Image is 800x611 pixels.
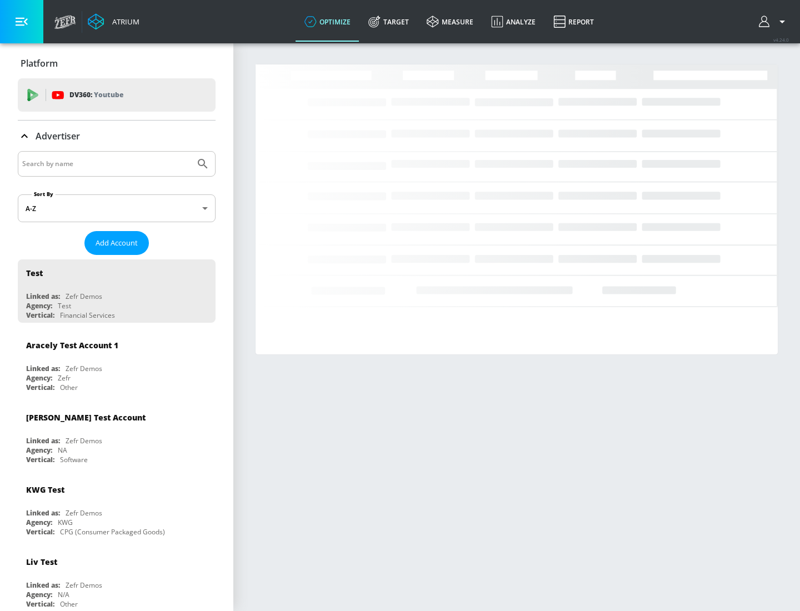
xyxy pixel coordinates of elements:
[26,340,118,350] div: Aracely Test Account 1
[18,259,216,323] div: TestLinked as:Zefr DemosAgency:TestVertical:Financial Services
[773,37,789,43] span: v 4.24.0
[26,508,60,518] div: Linked as:
[60,527,165,537] div: CPG (Consumer Packaged Goods)
[26,455,54,464] div: Vertical:
[544,2,603,42] a: Report
[18,404,216,467] div: [PERSON_NAME] Test AccountLinked as:Zefr DemosAgency:NAVertical:Software
[26,364,60,373] div: Linked as:
[26,518,52,527] div: Agency:
[296,2,359,42] a: optimize
[18,476,216,539] div: KWG TestLinked as:Zefr DemosAgency:KWGVertical:CPG (Consumer Packaged Goods)
[32,191,56,198] label: Sort By
[60,599,78,609] div: Other
[22,157,191,171] input: Search by name
[18,332,216,395] div: Aracely Test Account 1Linked as:Zefr DemosAgency:ZefrVertical:Other
[26,445,52,455] div: Agency:
[84,231,149,255] button: Add Account
[359,2,418,42] a: Target
[58,590,69,599] div: N/A
[26,590,52,599] div: Agency:
[26,268,43,278] div: Test
[58,445,67,455] div: NA
[26,599,54,609] div: Vertical:
[21,57,58,69] p: Platform
[482,2,544,42] a: Analyze
[26,557,57,567] div: Liv Test
[58,301,71,310] div: Test
[418,2,482,42] a: measure
[94,89,123,101] p: Youtube
[108,17,139,27] div: Atrium
[26,301,52,310] div: Agency:
[26,527,54,537] div: Vertical:
[26,580,60,590] div: Linked as:
[66,292,102,301] div: Zefr Demos
[18,121,216,152] div: Advertiser
[18,194,216,222] div: A-Z
[18,78,216,112] div: DV360: Youtube
[26,373,52,383] div: Agency:
[66,436,102,445] div: Zefr Demos
[36,130,80,142] p: Advertiser
[18,48,216,79] div: Platform
[69,89,123,101] p: DV360:
[60,310,115,320] div: Financial Services
[26,412,146,423] div: [PERSON_NAME] Test Account
[26,484,64,495] div: KWG Test
[96,237,138,249] span: Add Account
[26,310,54,320] div: Vertical:
[66,580,102,590] div: Zefr Demos
[58,518,73,527] div: KWG
[60,455,88,464] div: Software
[26,292,60,301] div: Linked as:
[66,364,102,373] div: Zefr Demos
[66,508,102,518] div: Zefr Demos
[88,13,139,30] a: Atrium
[26,383,54,392] div: Vertical:
[26,436,60,445] div: Linked as:
[58,373,71,383] div: Zefr
[60,383,78,392] div: Other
